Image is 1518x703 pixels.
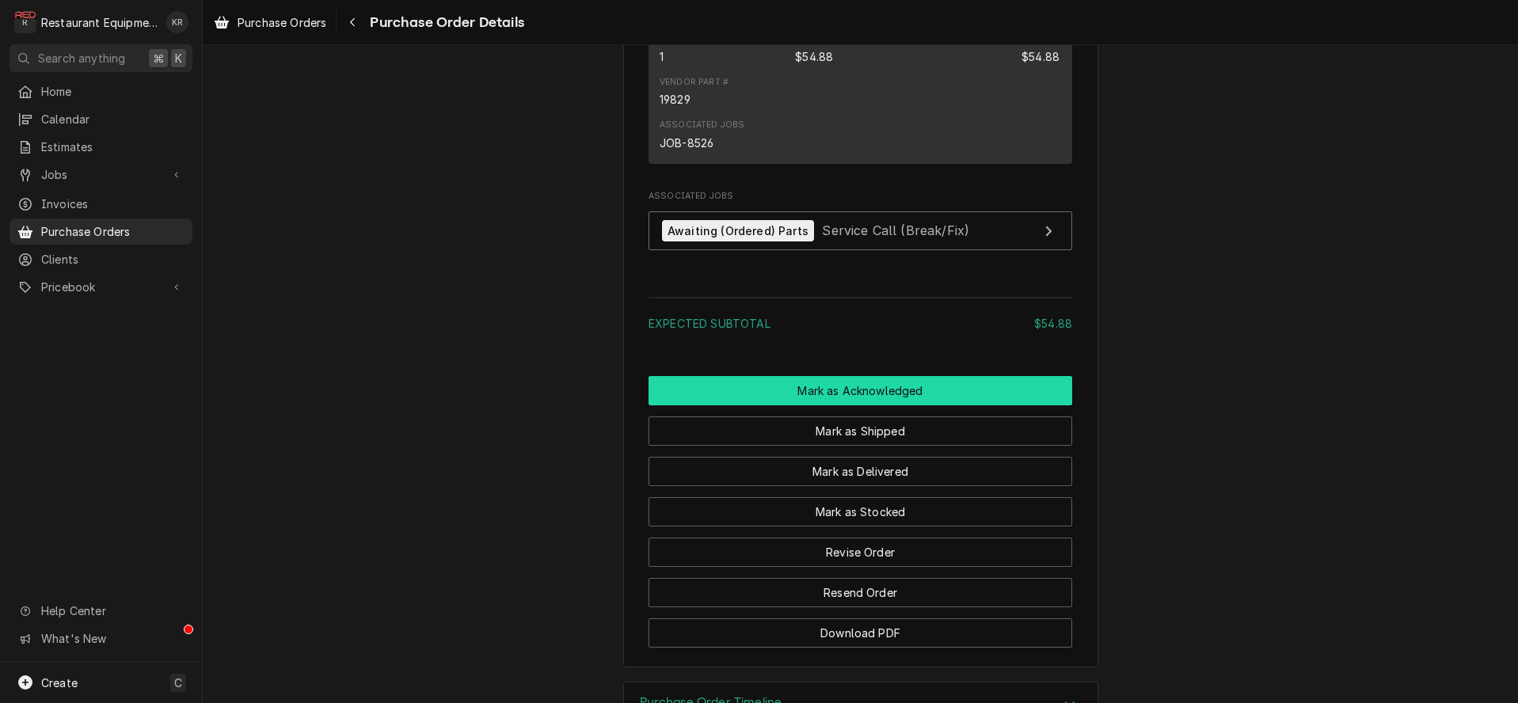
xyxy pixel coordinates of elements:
[10,598,192,624] a: Go to Help Center
[41,196,185,212] span: Invoices
[207,9,333,36] a: Purchase Orders
[238,14,326,31] span: Purchase Orders
[10,161,192,188] a: Go to Jobs
[660,33,681,65] div: Quantity
[649,315,1072,332] div: Subtotal
[41,139,185,155] span: Estimates
[649,578,1072,607] button: Resend Order
[41,630,183,647] span: What's New
[14,11,36,33] div: R
[175,50,182,66] span: K
[1022,48,1060,65] div: Amount
[166,11,188,33] div: Kelli Robinette's Avatar
[153,50,164,66] span: ⌘
[10,246,192,272] a: Clients
[14,11,36,33] div: Restaurant Equipment Diagnostics's Avatar
[649,317,770,330] span: Expected Subtotal
[174,674,182,691] span: C
[41,83,185,100] span: Home
[649,376,1072,405] button: Mark as Acknowledged
[649,457,1072,486] button: Mark as Delivered
[41,111,185,127] span: Calendar
[10,274,192,300] a: Go to Pricebook
[340,9,365,35] button: Navigate back
[660,76,729,89] div: Vendor Part #
[10,78,192,104] a: Home
[649,567,1072,607] div: Button Group Row
[649,211,1072,250] a: View Job
[649,291,1072,343] div: Amount Summary
[10,218,192,245] a: Purchase Orders
[649,405,1072,446] div: Button Group Row
[10,191,192,217] a: Invoices
[649,618,1072,648] button: Download PDF
[10,134,192,160] a: Estimates
[41,279,161,295] span: Pricebook
[822,222,969,238] span: Service Call (Break/Fix)
[41,14,158,31] div: Restaurant Equipment Diagnostics
[41,223,185,240] span: Purchase Orders
[649,538,1072,567] button: Revise Order
[649,486,1072,526] div: Button Group Row
[10,625,192,652] a: Go to What's New
[649,416,1072,446] button: Mark as Shipped
[660,135,713,151] div: JOB-8526
[660,91,691,108] div: 19829
[1034,315,1072,332] div: $54.88
[649,190,1072,258] div: Associated Jobs
[649,497,1072,526] button: Mark as Stocked
[41,251,185,268] span: Clients
[649,190,1072,203] span: Associated Jobs
[662,220,814,241] div: Awaiting (Ordered) Parts
[365,12,524,33] span: Purchase Order Details
[660,119,744,131] div: Associated Jobs
[795,33,907,65] div: Expected Vendor Cost
[649,526,1072,567] div: Button Group Row
[795,48,833,65] div: Expected Vendor Cost
[649,376,1072,648] div: Button Group
[649,446,1072,486] div: Button Group Row
[660,48,664,65] div: Quantity
[41,676,78,690] span: Create
[10,106,192,132] a: Calendar
[41,166,161,183] span: Jobs
[649,607,1072,648] div: Button Group Row
[41,602,183,619] span: Help Center
[166,11,188,33] div: KR
[10,44,192,72] button: Search anything⌘K
[1022,33,1061,65] div: Amount
[38,50,125,66] span: Search anything
[649,376,1072,405] div: Button Group Row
